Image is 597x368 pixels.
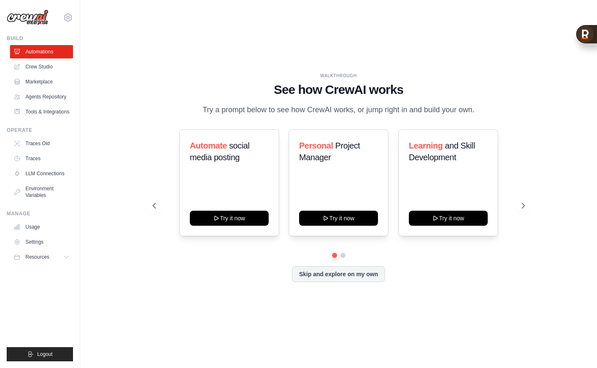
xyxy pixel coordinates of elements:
p: Try a prompt below to see how CrewAI works, or jump right in and build your own. [199,104,479,116]
button: Skip and explore on my own [292,266,385,282]
div: Build [7,35,73,42]
a: Marketplace [10,75,73,88]
img: Logo [7,10,48,25]
div: WALKTHROUGH [153,73,525,79]
span: Personal [299,141,333,150]
a: Traces [10,152,73,165]
span: Logout [37,351,53,358]
a: Usage [10,220,73,234]
span: Resources [25,254,49,260]
div: Operate [7,127,73,134]
span: Automate [190,141,227,150]
span: social media posting [190,141,249,162]
h1: See how CrewAI works [153,82,525,97]
button: Try it now [190,211,269,226]
div: Manage [7,210,73,217]
a: Crew Studio [10,60,73,73]
a: LLM Connections [10,167,73,180]
button: Resources [10,250,73,264]
span: Learning [409,141,443,150]
span: and Skill Development [409,141,475,162]
button: Logout [7,347,73,361]
button: Try it now [409,211,488,226]
a: Tools & Integrations [10,105,73,118]
a: Traces Old [10,137,73,150]
a: Environment Variables [10,182,73,202]
button: Try it now [299,211,378,226]
a: Automations [10,45,73,58]
a: Settings [10,235,73,249]
a: Agents Repository [10,90,73,103]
